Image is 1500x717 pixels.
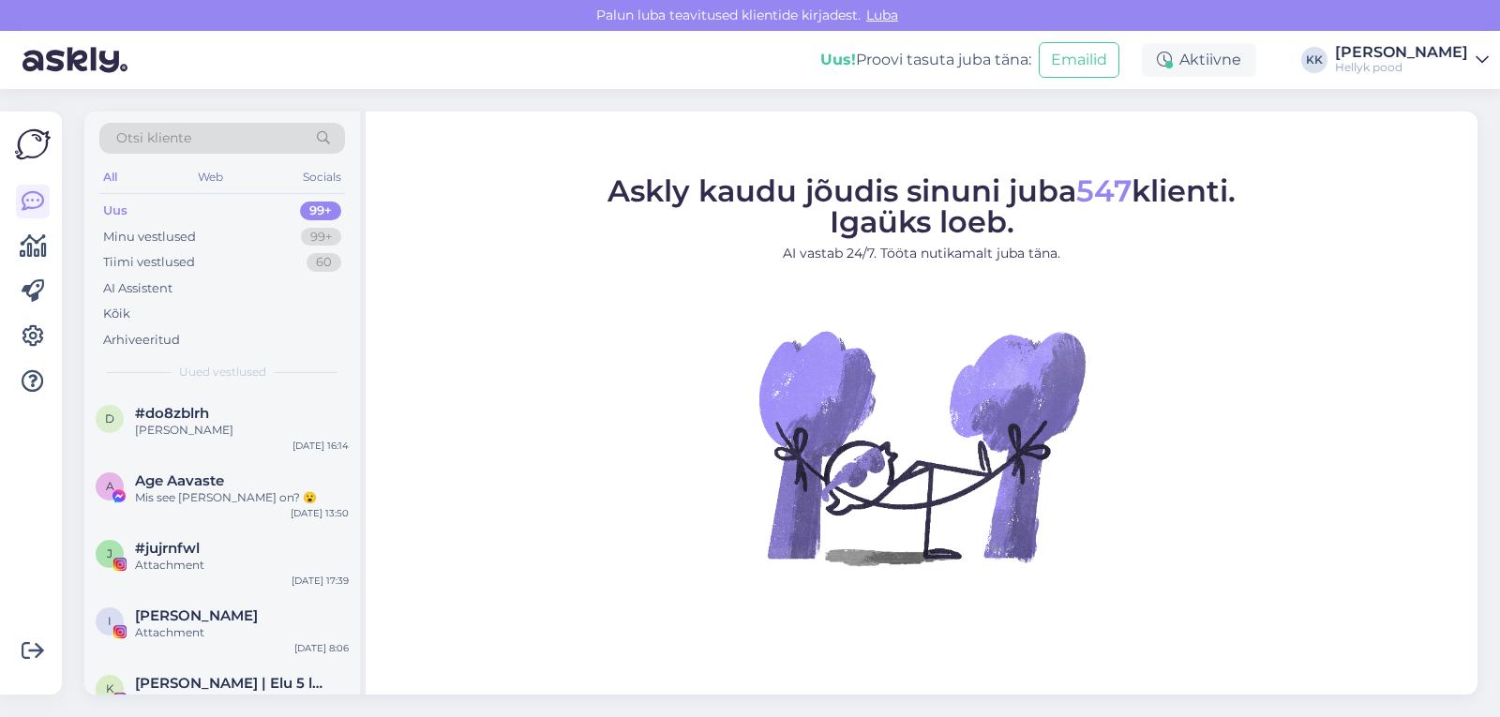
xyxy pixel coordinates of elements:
div: [DATE] 16:14 [292,439,349,453]
div: Hellyk pood [1335,60,1468,75]
div: Kõik [103,305,130,323]
span: Uued vestlused [179,364,266,381]
div: Socials [299,165,345,189]
span: I [108,614,112,628]
span: 547 [1076,172,1132,209]
p: AI vastab 24/7. Tööta nutikamalt juba täna. [607,244,1236,263]
div: Proovi tasuta juba täna: [820,49,1031,71]
img: No Chat active [753,278,1090,616]
div: Tiimi vestlused [103,253,195,272]
div: 99+ [300,202,341,220]
span: #do8zblrh [135,405,209,422]
div: [PERSON_NAME] [1335,45,1468,60]
span: Askly kaudu jõudis sinuni juba klienti. Igaüks loeb. [607,172,1236,240]
span: A [106,479,114,493]
img: Askly Logo [15,127,51,162]
b: Uus! [820,51,856,68]
div: All [99,165,121,189]
div: Minu vestlused [103,228,196,246]
div: [PERSON_NAME] [135,422,349,439]
div: Attachment [135,692,349,709]
span: Kristiina Kruus | Elu 5 lapsega [135,675,330,692]
div: [DATE] 17:39 [292,574,349,588]
div: Attachment [135,624,349,641]
span: K [106,681,114,695]
div: Attachment [135,557,349,574]
button: Emailid [1039,42,1119,78]
span: d [105,411,114,426]
span: #jujrnfwl [135,540,200,557]
div: AI Assistent [103,279,172,298]
div: [DATE] 13:50 [291,506,349,520]
div: Arhiveeritud [103,331,180,350]
a: [PERSON_NAME]Hellyk pood [1335,45,1489,75]
span: Age Aavaste [135,472,224,489]
span: j [107,546,112,560]
span: Luba [861,7,904,23]
div: 60 [307,253,341,272]
div: Web [194,165,227,189]
span: Inga Kubu [135,607,258,624]
div: KK [1301,47,1327,73]
div: Mis see [PERSON_NAME] on? 😮 [135,489,349,506]
div: 99+ [301,228,341,246]
span: Otsi kliente [116,128,191,148]
div: Uus [103,202,127,220]
div: [DATE] 8:06 [294,641,349,655]
div: Aktiivne [1142,43,1256,77]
